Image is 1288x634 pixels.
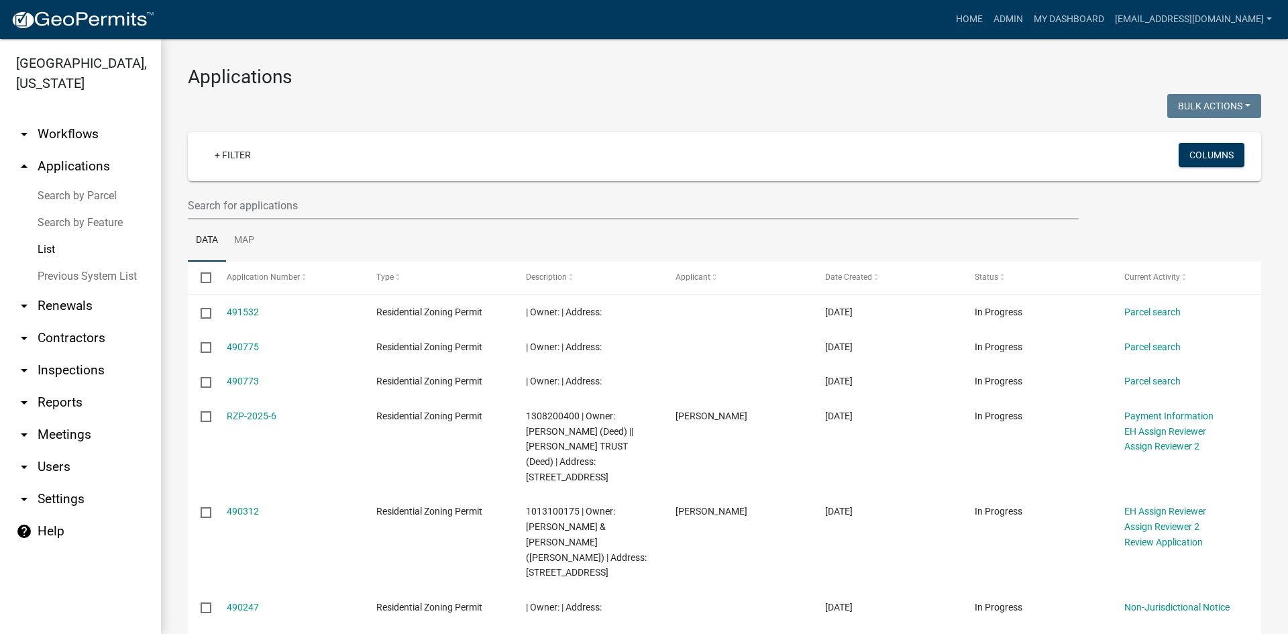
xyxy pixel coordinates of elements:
[526,307,602,317] span: | Owner: | Address:
[676,411,747,421] span: Jill Anderson
[16,298,32,314] i: arrow_drop_down
[1124,376,1181,386] a: Parcel search
[227,272,300,282] span: Application Number
[962,262,1112,294] datatable-header-cell: Status
[988,7,1028,32] a: Admin
[676,506,747,517] span: Melissa Campbell
[376,341,482,352] span: Residential Zoning Permit
[204,143,262,167] a: + Filter
[1124,602,1230,613] a: Non-Jurisdictional Notice
[1124,341,1181,352] a: Parcel search
[188,66,1261,89] h3: Applications
[825,341,853,352] span: 10/10/2025
[526,602,602,613] span: | Owner: | Address:
[227,376,259,386] a: 490773
[526,506,647,578] span: 1013100175 | Owner: ANDERSON, GARRETT M & MICHELLE N (Deed) | Address: 1441 W MAPLE AVE
[213,262,363,294] datatable-header-cell: Application Number
[376,411,482,421] span: Residential Zoning Permit
[1179,143,1244,167] button: Columns
[16,394,32,411] i: arrow_drop_down
[1124,441,1199,452] a: Assign Reviewer 2
[975,341,1022,352] span: In Progress
[513,262,663,294] datatable-header-cell: Description
[825,307,853,317] span: 10/13/2025
[825,411,853,421] span: 10/09/2025
[1112,262,1261,294] datatable-header-cell: Current Activity
[376,506,482,517] span: Residential Zoning Permit
[975,307,1022,317] span: In Progress
[825,272,872,282] span: Date Created
[975,602,1022,613] span: In Progress
[227,341,259,352] a: 490775
[227,506,259,517] a: 490312
[825,506,853,517] span: 10/09/2025
[663,262,812,294] datatable-header-cell: Applicant
[188,219,226,262] a: Data
[188,262,213,294] datatable-header-cell: Select
[16,126,32,142] i: arrow_drop_down
[1167,94,1261,118] button: Bulk Actions
[1124,537,1203,547] a: Review Application
[16,330,32,346] i: arrow_drop_down
[1110,7,1277,32] a: [EMAIL_ADDRESS][DOMAIN_NAME]
[975,411,1022,421] span: In Progress
[16,427,32,443] i: arrow_drop_down
[188,192,1079,219] input: Search for applications
[975,272,998,282] span: Status
[227,602,259,613] a: 490247
[526,376,602,386] span: | Owner: | Address:
[1124,411,1214,421] a: Payment Information
[1124,426,1206,437] a: EH Assign Reviewer
[1124,521,1199,532] a: Assign Reviewer 2
[16,158,32,174] i: arrow_drop_up
[227,411,276,421] a: RZP-2025-6
[16,459,32,475] i: arrow_drop_down
[16,523,32,539] i: help
[676,272,710,282] span: Applicant
[1124,272,1180,282] span: Current Activity
[812,262,962,294] datatable-header-cell: Date Created
[975,506,1022,517] span: In Progress
[825,602,853,613] span: 10/09/2025
[975,376,1022,386] span: In Progress
[526,341,602,352] span: | Owner: | Address:
[1028,7,1110,32] a: My Dashboard
[226,219,262,262] a: Map
[526,411,633,482] span: 1308200400 | Owner: OSTERHOUT, MARILYN M TRUSTEE (Deed) || OSTERHOUT, MARILYN M TRUST (Deed) | Ad...
[951,7,988,32] a: Home
[1124,307,1181,317] a: Parcel search
[376,376,482,386] span: Residential Zoning Permit
[227,307,259,317] a: 491532
[1124,506,1206,517] a: EH Assign Reviewer
[16,362,32,378] i: arrow_drop_down
[376,307,482,317] span: Residential Zoning Permit
[825,376,853,386] span: 10/10/2025
[526,272,567,282] span: Description
[376,602,482,613] span: Residential Zoning Permit
[16,491,32,507] i: arrow_drop_down
[376,272,394,282] span: Type
[363,262,513,294] datatable-header-cell: Type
